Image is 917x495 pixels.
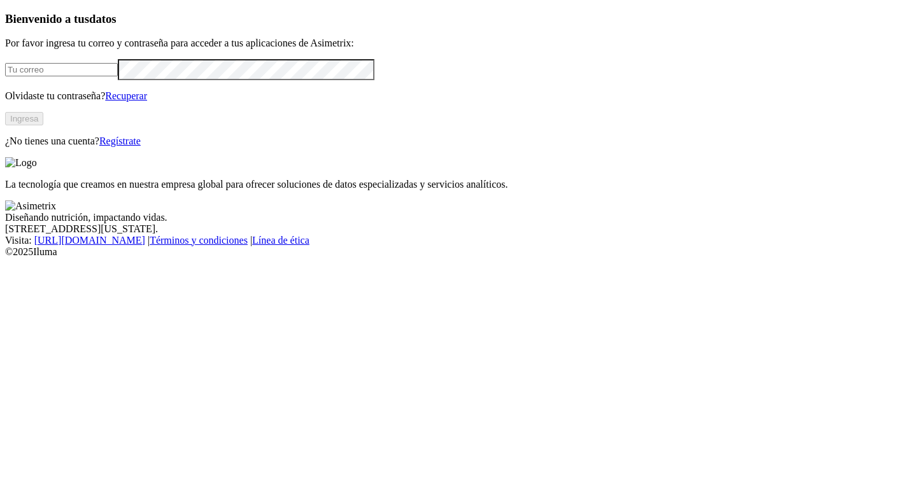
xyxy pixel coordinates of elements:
[5,200,56,212] img: Asimetrix
[5,246,912,258] div: © 2025 Iluma
[5,235,912,246] div: Visita : | |
[5,212,912,223] div: Diseñando nutrición, impactando vidas.
[89,12,117,25] span: datos
[150,235,248,246] a: Términos y condiciones
[5,136,912,147] p: ¿No tienes una cuenta?
[105,90,147,101] a: Recuperar
[5,12,912,26] h3: Bienvenido a tus
[34,235,145,246] a: [URL][DOMAIN_NAME]
[5,63,118,76] input: Tu correo
[5,112,43,125] button: Ingresa
[5,223,912,235] div: [STREET_ADDRESS][US_STATE].
[5,157,37,169] img: Logo
[99,136,141,146] a: Regístrate
[252,235,309,246] a: Línea de ética
[5,179,912,190] p: La tecnología que creamos en nuestra empresa global para ofrecer soluciones de datos especializad...
[5,38,912,49] p: Por favor ingresa tu correo y contraseña para acceder a tus aplicaciones de Asimetrix:
[5,90,912,102] p: Olvidaste tu contraseña?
